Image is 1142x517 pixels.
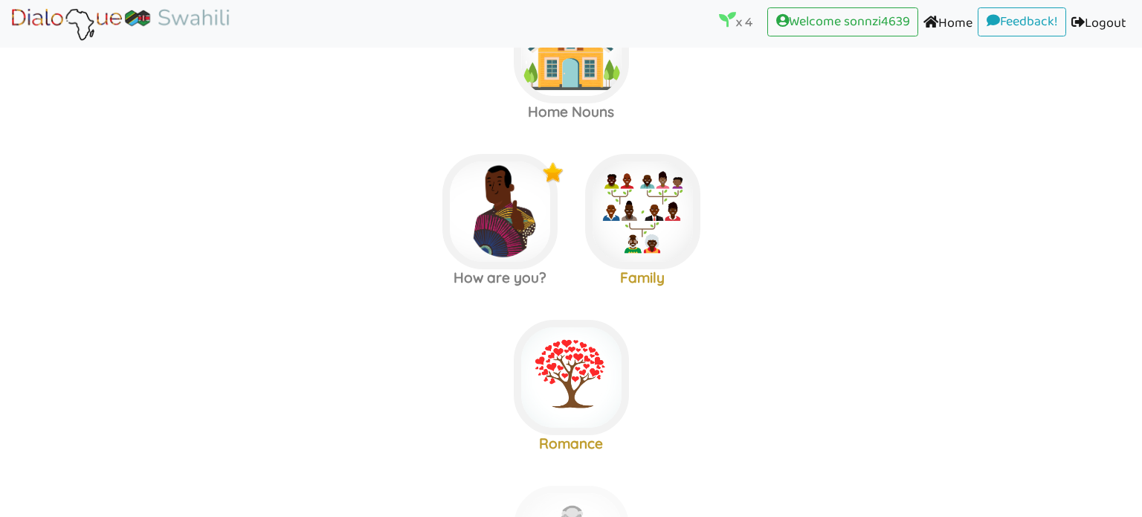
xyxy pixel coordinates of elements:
[542,161,564,184] img: x9Y5jP2O4Z5kwAAAABJRU5ErkJggg==
[685,161,707,184] img: r5+QtVXYuttHLoUAAAAABJRU5ErkJggg==
[767,7,918,37] a: Welcome sonnzi4639
[613,493,636,516] img: r5+QtVXYuttHLoUAAAAABJRU5ErkJggg==
[585,154,700,269] img: family.5a65002c.jpg
[978,7,1066,37] a: Feedback!
[10,5,233,42] img: Brand
[571,269,714,286] h3: Family
[428,269,571,286] h3: How are you?
[1066,7,1132,41] a: Logout
[514,320,629,435] img: romance.7ac82883.jpg
[500,435,642,452] h3: Romance
[918,7,978,41] a: Home
[613,327,636,350] img: r5+QtVXYuttHLoUAAAAABJRU5ErkJggg==
[500,103,642,121] h3: Home Nouns
[719,11,752,32] p: x 4
[442,154,558,269] img: certified.efcc2b4c.png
